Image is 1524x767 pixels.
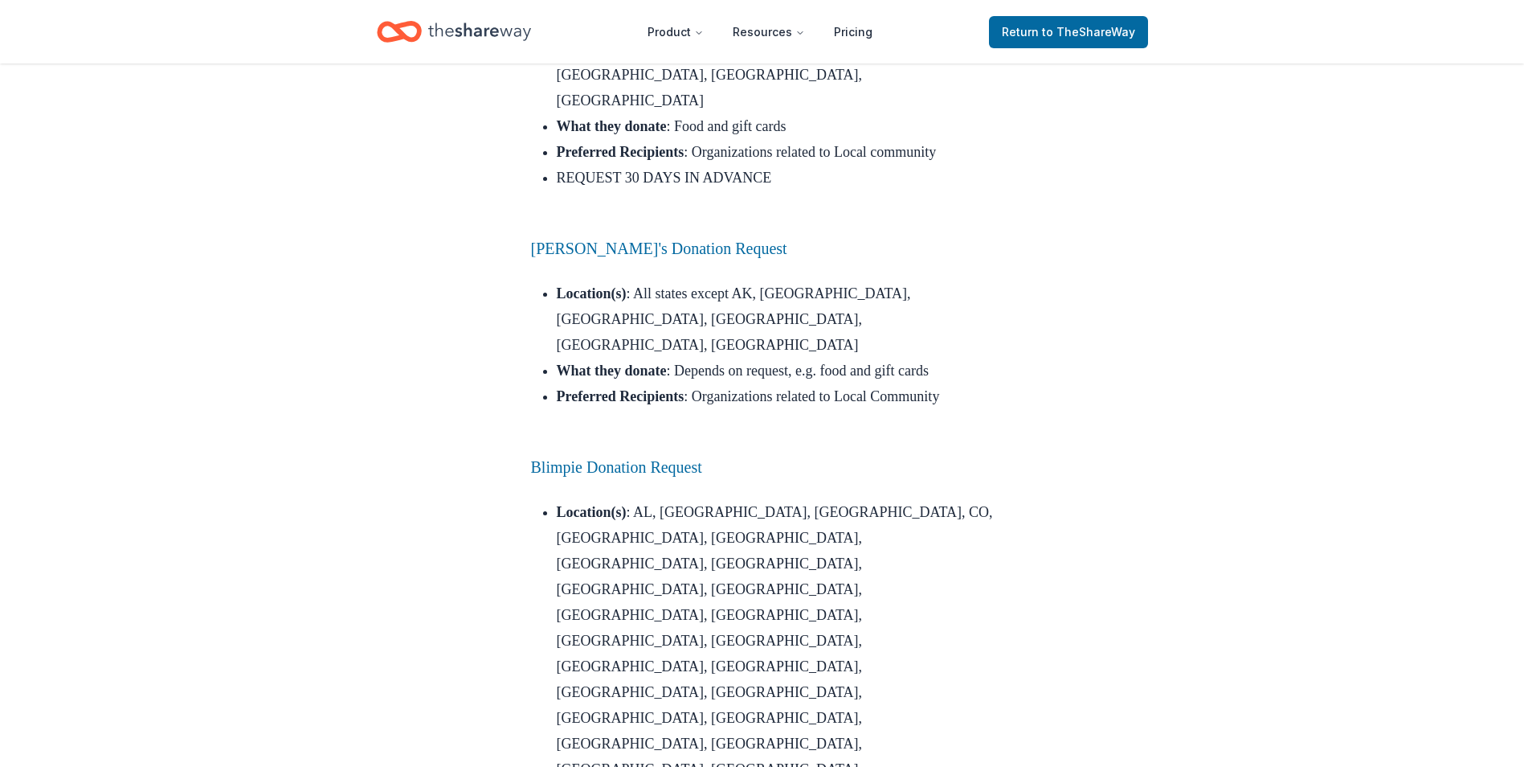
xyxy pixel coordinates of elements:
strong: Location(s) [557,504,627,520]
strong: What they donate [557,118,667,134]
button: Resources [720,16,818,48]
li: : All states except AK, [GEOGRAPHIC_DATA], [GEOGRAPHIC_DATA], [GEOGRAPHIC_DATA], [GEOGRAPHIC_DATA... [557,281,994,358]
li: : Organizations related to Local Community [557,383,994,435]
strong: Preferred Recipients [557,144,684,160]
strong: Preferred Recipients [557,388,684,404]
a: Home [377,13,531,51]
button: Product [635,16,717,48]
span: to TheShareWay [1042,25,1135,39]
li: REQUEST 30 DAYS IN ADVANCE [557,165,994,216]
li: : Depends on request, e.g. food and gift cards [557,358,994,383]
a: Blimpie Donation Request [531,458,702,476]
nav: Main [635,13,885,51]
span: Return [1002,23,1135,42]
a: Returnto TheShareWay [989,16,1148,48]
strong: Location(s) [557,285,627,301]
a: Pricing [821,16,885,48]
strong: What they donate [557,363,667,379]
li: : Food and gift cards [557,113,994,139]
li: : Organizations related to Local community [557,139,994,165]
a: [PERSON_NAME]'s Donation Request [531,240,787,257]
